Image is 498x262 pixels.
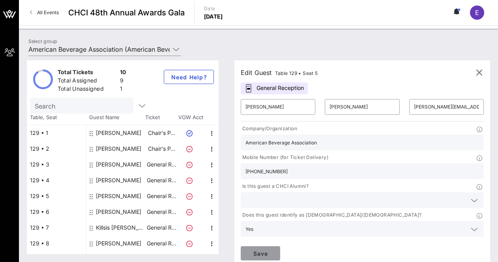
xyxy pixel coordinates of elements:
div: Franklin Davis [96,125,141,141]
div: Trudi Moore [96,204,141,220]
p: Chair's P… [146,141,177,157]
div: Yes [245,226,253,232]
p: Date [204,5,223,13]
div: Elizabeth Yepes [96,188,141,204]
a: All Events [25,6,64,19]
div: Edit Guest [241,67,318,78]
div: 129 • 2 [27,141,86,157]
span: Table, Seat [27,114,86,122]
input: Last Name* [330,101,395,113]
p: Does this guest identify as [DEMOGRAPHIC_DATA]/[DEMOGRAPHIC_DATA]? [241,211,421,219]
div: 129 • 7 [27,220,86,236]
p: [DATE] [204,13,223,21]
div: 129 • 3 [27,157,86,172]
label: Select group [28,38,57,44]
span: Ticket [145,114,177,122]
span: Save [247,250,274,257]
div: Neal Patel [96,157,141,172]
div: E [470,6,484,20]
p: General R… [146,172,177,188]
button: Need Help? [164,70,214,84]
span: E [475,9,479,17]
div: Kevin Keane [96,141,141,157]
div: 10 [120,68,126,78]
div: Total Tickets [58,68,117,78]
div: Joe Trivette [96,236,141,251]
div: 1 [120,85,126,95]
div: General Reception [241,82,308,94]
p: Mobile Number (for Ticket Delivery) [241,153,328,162]
input: Email* [414,101,479,113]
span: All Events [37,9,59,15]
div: 129 • 8 [27,236,86,251]
span: CHCI 48th Annual Awards Gala [68,7,185,19]
p: Chair's P… [146,125,177,141]
div: 129 • 4 [27,172,86,188]
p: General R… [146,220,177,236]
span: Table 129 • Seat 5 [275,70,318,76]
div: 129 • 6 [27,204,86,220]
p: General R… [146,236,177,251]
div: 129 • 1 [27,125,86,141]
p: Company/Organization [241,125,297,133]
div: 129 • 5 [27,188,86,204]
span: VOW Acct [177,114,204,122]
p: General R… [146,188,177,204]
span: Guest Name [86,114,145,122]
p: General R… [146,204,177,220]
p: General R… [146,157,177,172]
div: Killsis Wright [96,220,146,236]
div: Isidoro Hazbun [96,172,141,188]
div: Yes [241,221,484,237]
p: Dietary Restrictions [241,240,290,248]
div: Total Assigned [58,77,117,86]
div: Total Unassigned [58,85,117,95]
button: Save [241,246,280,260]
span: Need Help? [170,74,207,80]
div: 9 [120,77,126,86]
p: Is this guest a CHCI Alumni? [241,182,309,191]
input: First Name* [245,101,311,113]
